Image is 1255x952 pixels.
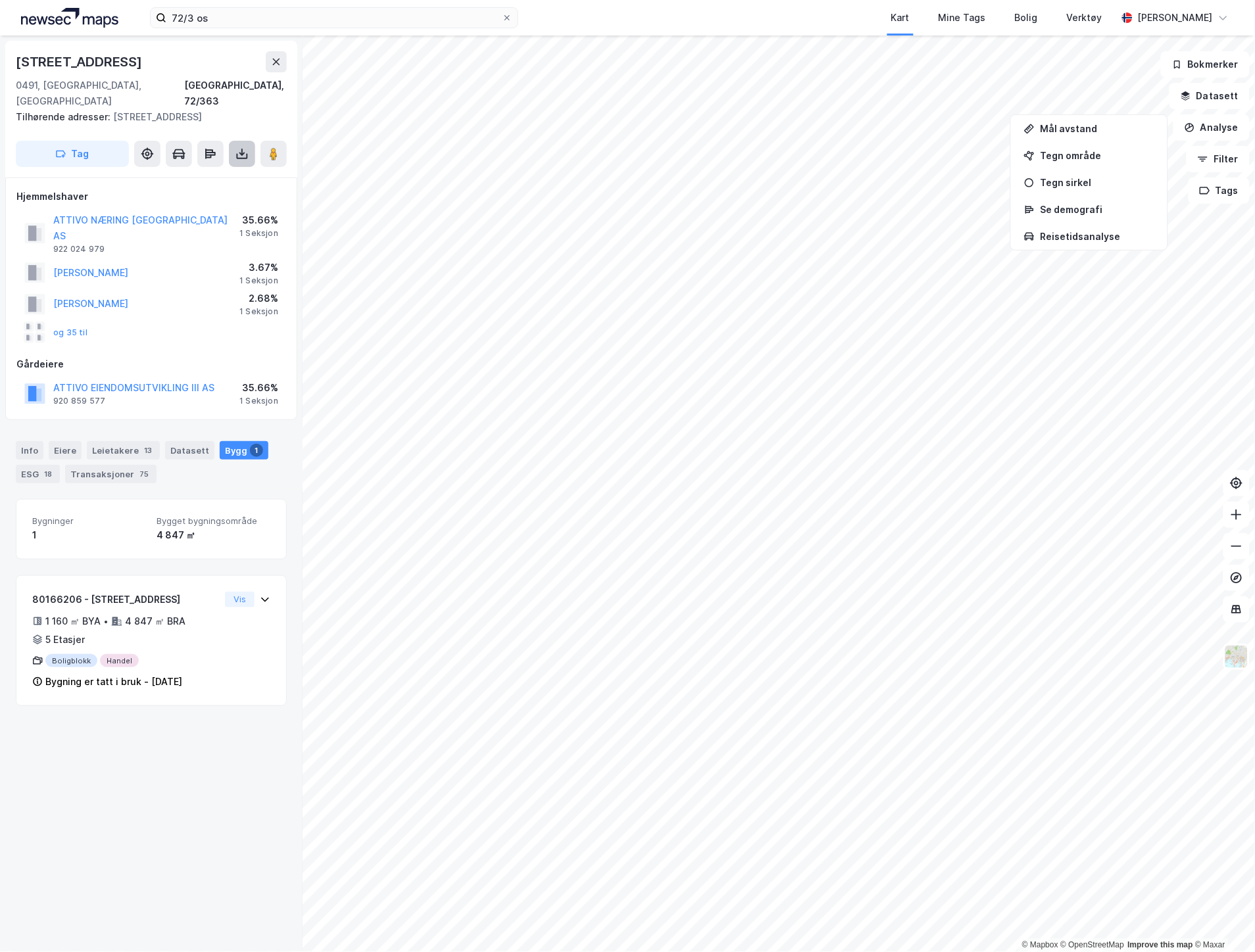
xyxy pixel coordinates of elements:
[157,527,270,543] div: 4 847 ㎡
[16,109,276,125] div: [STREET_ADDRESS]
[32,592,220,607] div: 80166206 - [STREET_ADDRESS]
[239,212,278,228] div: 35.66%
[1161,51,1250,78] button: Bokmerker
[1187,146,1250,172] button: Filter
[1173,114,1250,141] button: Analyse
[1040,123,1154,134] div: Mål avstand
[16,189,286,204] div: Hjemmelshaver
[166,8,502,28] input: Søk på adresse, matrikkel, gårdeiere, leietakere eller personer
[1067,10,1102,26] div: Verktøy
[49,441,82,460] div: Eiere
[220,441,268,460] div: Bygg
[53,244,105,254] div: 922 024 979
[16,465,60,483] div: ESG
[239,396,278,406] div: 1 Seksjon
[103,616,109,627] div: •
[1040,177,1154,188] div: Tegn sirkel
[1128,941,1193,950] a: Improve this map
[1189,178,1250,204] button: Tags
[891,10,910,26] div: Kart
[32,515,146,527] span: Bygninger
[157,515,270,527] span: Bygget bygningsområde
[137,467,151,481] div: 75
[125,613,185,629] div: 4 847 ㎡ BRA
[1138,10,1213,26] div: [PERSON_NAME]
[45,632,85,648] div: 5 Etasjer
[53,396,105,406] div: 920 859 577
[1189,889,1255,952] iframe: Chat Widget
[41,467,55,481] div: 18
[939,10,986,26] div: Mine Tags
[165,441,214,460] div: Datasett
[250,444,263,457] div: 1
[45,674,182,690] div: Bygning er tatt i bruk - [DATE]
[184,78,287,109] div: [GEOGRAPHIC_DATA], 72/363
[239,275,278,286] div: 1 Seksjon
[1224,644,1249,669] img: Z
[16,441,43,460] div: Info
[21,8,118,28] img: logo.a4113a55bc3d86da70a041830d287a7e.svg
[239,291,278,306] div: 2.68%
[239,306,278,317] div: 1 Seksjon
[1189,889,1255,952] div: Kontrollprogram for chat
[16,111,113,122] span: Tilhørende adresser:
[239,260,278,275] div: 3.67%
[239,228,278,239] div: 1 Seksjon
[225,592,255,607] button: Vis
[45,613,101,629] div: 1 160 ㎡ BYA
[1040,231,1154,242] div: Reisetidsanalyse
[1169,83,1250,109] button: Datasett
[1040,150,1154,161] div: Tegn område
[1061,941,1125,950] a: OpenStreetMap
[16,141,129,167] button: Tag
[239,380,278,396] div: 35.66%
[65,465,157,483] div: Transaksjoner
[1040,204,1154,215] div: Se demografi
[87,441,160,460] div: Leietakere
[1015,10,1038,26] div: Bolig
[141,444,155,457] div: 13
[16,78,184,109] div: 0491, [GEOGRAPHIC_DATA], [GEOGRAPHIC_DATA]
[32,527,146,543] div: 1
[16,51,145,72] div: [STREET_ADDRESS]
[16,356,286,372] div: Gårdeiere
[1022,941,1058,950] a: Mapbox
